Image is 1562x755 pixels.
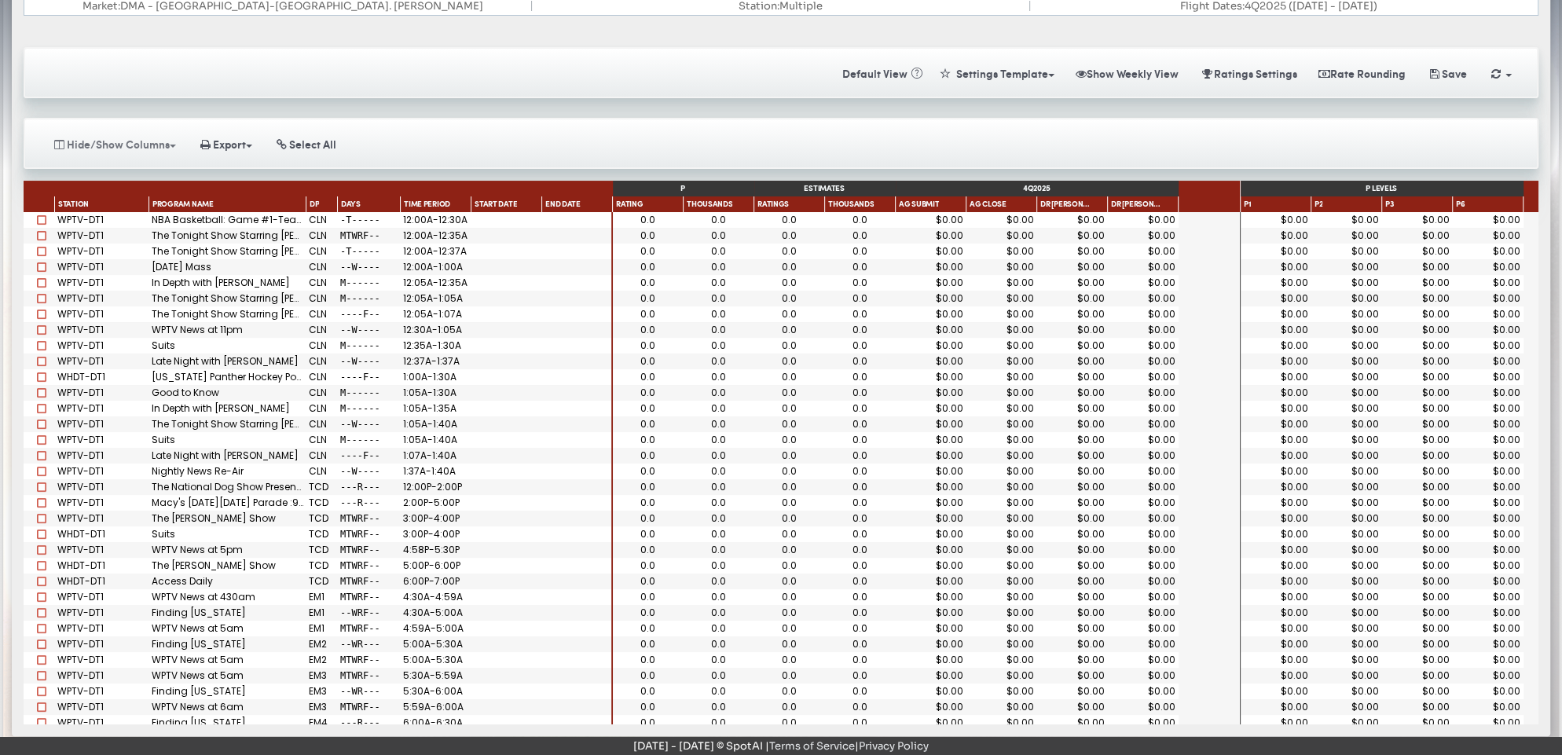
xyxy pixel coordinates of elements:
[1039,388,1105,398] div: $0.00
[149,526,306,542] div: Suits
[55,275,149,291] div: WPTV-DT1
[309,310,335,319] div: CLN
[55,495,149,511] div: WPTV-DT1
[969,278,1034,288] div: $0.00
[1384,357,1450,366] div: $0.00
[55,636,149,652] div: WPTV-DT1
[1243,388,1308,398] div: $0.00
[55,699,149,715] div: WPTV-DT1
[1243,278,1308,288] div: $0.00
[686,325,751,335] div: 0.0
[55,338,149,354] div: WPTV-DT1
[149,432,306,448] div: Suits
[757,247,822,256] div: 0.0
[1314,310,1379,319] div: $0.00
[1314,262,1379,272] div: $0.00
[1455,388,1520,398] div: $0.00
[149,322,306,338] div: WPTV News at 11pm
[969,262,1034,272] div: $0.00
[340,215,398,225] div: -T-----
[1384,247,1450,256] div: $0.00
[55,574,149,589] div: WHDT-DT1
[475,200,517,211] span: Start Date
[149,699,306,715] div: WPTV News at 6am
[1455,357,1520,366] div: $0.00
[340,341,398,350] div: M------
[1455,247,1520,256] div: $0.00
[309,357,335,366] div: CLN
[615,388,680,398] div: 0.0
[970,200,1006,211] span: AG Close
[55,416,149,432] div: WPTV-DT1
[309,231,335,240] div: CLN
[152,200,214,211] span: Program Name
[757,294,822,303] div: 0.0
[1039,357,1105,366] div: $0.00
[55,526,149,542] div: WHDT-DT1
[542,196,613,212] div: End Date
[1030,1,1528,11] div: 4Q2025 ([DATE] - [DATE])
[1110,341,1175,350] div: $0.00
[827,231,893,240] div: 0.0
[898,247,963,256] div: $0.00
[757,231,822,240] div: 0.0
[1110,278,1175,288] div: $0.00
[55,306,149,322] div: WPTV-DT1
[55,668,149,684] div: WPTV-DT1
[898,388,963,398] div: $0.00
[1384,278,1450,288] div: $0.00
[1243,372,1308,382] div: $0.00
[827,341,893,350] div: 0.0
[859,739,929,753] a: Privacy Policy
[757,341,822,350] div: 0.0
[827,262,893,272] div: 0.0
[1311,196,1382,212] div: Pre-emptible, 5 days notice
[757,278,822,288] div: 0.0
[1384,262,1450,272] div: $0.00
[898,341,963,350] div: $0.00
[1384,341,1450,350] div: $0.00
[149,621,306,636] div: WPTV News at 5am
[35,1,533,11] div: DMA - [GEOGRAPHIC_DATA]-[GEOGRAPHIC_DATA]. [PERSON_NAME]
[686,278,751,288] div: 0.0
[1110,247,1175,256] div: $0.00
[1039,294,1105,303] div: $0.00
[149,636,306,652] div: Finding [US_STATE]
[686,372,751,382] div: 0.0
[403,357,468,366] div: 12:37A-1:37A
[532,1,1030,11] div: Multiple
[340,231,398,240] div: MTWRF--
[899,200,939,211] span: AG Submit
[1314,341,1379,350] div: $0.00
[403,278,468,288] div: 12:05A-12:35A
[969,231,1034,240] div: $0.00
[149,558,306,574] div: The [PERSON_NAME] Show
[149,448,306,464] div: Late Night with [PERSON_NAME]
[1039,215,1105,225] div: $0.00
[340,388,398,398] div: M------
[1243,294,1308,303] div: $0.00
[769,739,855,753] a: Terms of Service
[930,60,1064,87] button: Settings Template
[149,369,306,385] div: [US_STATE] Panther Hockey Post Game
[1455,278,1520,288] div: $0.00
[680,185,685,193] span: P
[149,511,306,526] div: The [PERSON_NAME] Show
[1039,372,1105,382] div: $0.00
[1110,215,1175,225] div: $0.00
[896,196,966,212] div: Agency Submit
[55,322,149,338] div: WPTV-DT1
[149,668,306,684] div: WPTV News at 5am
[827,388,893,398] div: 0.0
[615,372,680,382] div: 0.0
[1314,325,1379,335] div: $0.00
[149,401,306,416] div: In Depth with [PERSON_NAME]
[403,294,468,303] div: 12:05A-1:05A
[1040,200,1094,211] span: DR [PERSON_NAME]
[55,228,149,244] div: WPTV-DT1
[149,275,306,291] div: In Depth with [PERSON_NAME]
[1455,341,1520,350] div: $0.00
[969,310,1034,319] div: $0.00
[1108,196,1179,212] div: Direct Close
[1314,215,1379,225] div: $0.00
